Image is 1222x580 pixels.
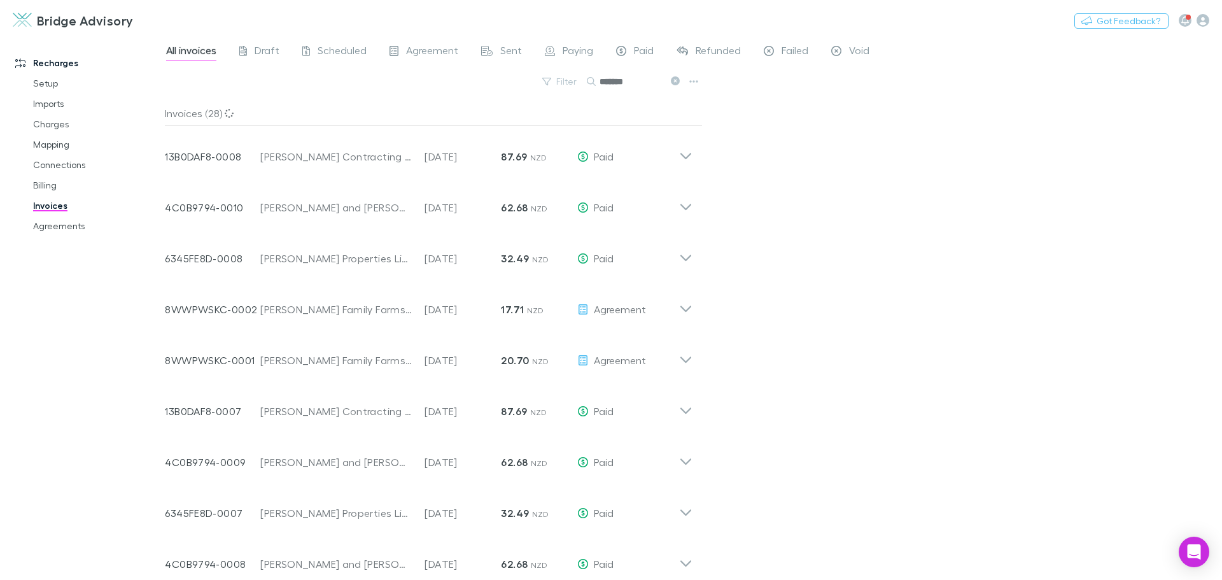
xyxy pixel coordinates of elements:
[13,13,32,28] img: Bridge Advisory's Logo
[531,458,548,468] span: NZD
[165,200,260,215] p: 4C0B9794-0010
[501,303,524,316] strong: 17.71
[425,404,501,419] p: [DATE]
[260,455,412,470] div: [PERSON_NAME] and [PERSON_NAME]
[165,353,260,368] p: 8WWPWSKC-0001
[782,44,808,60] span: Failed
[165,404,260,419] p: 13B0DAF8-0007
[425,251,501,266] p: [DATE]
[501,201,528,214] strong: 62.68
[260,302,412,317] div: [PERSON_NAME] Family Farms Limited
[260,251,412,266] div: [PERSON_NAME] Properties Limited
[20,94,172,114] a: Imports
[532,357,549,366] span: NZD
[594,558,614,570] span: Paid
[501,405,527,418] strong: 87.69
[260,506,412,521] div: [PERSON_NAME] Properties Limited
[531,560,548,570] span: NZD
[501,558,528,570] strong: 62.68
[255,44,279,60] span: Draft
[849,44,869,60] span: Void
[165,556,260,572] p: 4C0B9794-0008
[536,74,584,89] button: Filter
[563,44,593,60] span: Paying
[20,195,172,216] a: Invoices
[501,507,529,520] strong: 32.49
[20,134,172,155] a: Mapping
[425,200,501,215] p: [DATE]
[155,228,703,279] div: 6345FE8D-0008[PERSON_NAME] Properties Limited[DATE]32.49 NZDPaid
[3,53,172,73] a: Recharges
[155,279,703,330] div: 8WWPWSKC-0002[PERSON_NAME] Family Farms Limited[DATE]17.71 NZDAgreement
[1074,13,1169,29] button: Got Feedback?
[594,405,614,417] span: Paid
[20,114,172,134] a: Charges
[501,456,528,469] strong: 62.68
[318,44,367,60] span: Scheduled
[530,153,547,162] span: NZD
[594,150,614,162] span: Paid
[155,381,703,432] div: 13B0DAF8-0007[PERSON_NAME] Contracting Limited[DATE]87.69 NZDPaid
[425,149,501,164] p: [DATE]
[166,44,216,60] span: All invoices
[594,252,614,264] span: Paid
[165,506,260,521] p: 6345FE8D-0007
[594,201,614,213] span: Paid
[20,175,172,195] a: Billing
[696,44,741,60] span: Refunded
[594,507,614,519] span: Paid
[165,149,260,164] p: 13B0DAF8-0008
[425,556,501,572] p: [DATE]
[425,455,501,470] p: [DATE]
[20,73,172,94] a: Setup
[260,353,412,368] div: [PERSON_NAME] Family Farms Limited
[425,353,501,368] p: [DATE]
[155,483,703,534] div: 6345FE8D-0007[PERSON_NAME] Properties Limited[DATE]32.49 NZDPaid
[531,204,548,213] span: NZD
[155,432,703,483] div: 4C0B9794-0009[PERSON_NAME] and [PERSON_NAME][DATE]62.68 NZDPaid
[501,252,529,265] strong: 32.49
[532,509,549,519] span: NZD
[20,155,172,175] a: Connections
[260,149,412,164] div: [PERSON_NAME] Contracting Limited
[37,13,134,28] h3: Bridge Advisory
[260,404,412,419] div: [PERSON_NAME] Contracting Limited
[165,251,260,266] p: 6345FE8D-0008
[594,354,646,366] span: Agreement
[155,330,703,381] div: 8WWPWSKC-0001[PERSON_NAME] Family Farms Limited[DATE]20.70 NZDAgreement
[532,255,549,264] span: NZD
[425,506,501,521] p: [DATE]
[501,150,527,163] strong: 87.69
[594,303,646,315] span: Agreement
[501,354,529,367] strong: 20.70
[530,407,547,417] span: NZD
[165,302,260,317] p: 8WWPWSKC-0002
[20,216,172,236] a: Agreements
[594,456,614,468] span: Paid
[260,200,412,215] div: [PERSON_NAME] and [PERSON_NAME]
[5,5,141,36] a: Bridge Advisory
[155,177,703,228] div: 4C0B9794-0010[PERSON_NAME] and [PERSON_NAME][DATE]62.68 NZDPaid
[425,302,501,317] p: [DATE]
[634,44,654,60] span: Paid
[260,556,412,572] div: [PERSON_NAME] and [PERSON_NAME]
[527,306,544,315] span: NZD
[500,44,522,60] span: Sent
[155,126,703,177] div: 13B0DAF8-0008[PERSON_NAME] Contracting Limited[DATE]87.69 NZDPaid
[165,455,260,470] p: 4C0B9794-0009
[1179,537,1209,567] div: Open Intercom Messenger
[406,44,458,60] span: Agreement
